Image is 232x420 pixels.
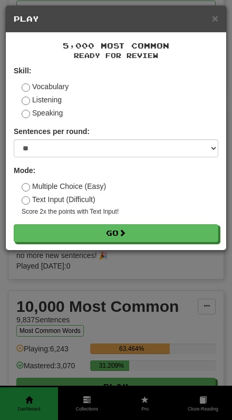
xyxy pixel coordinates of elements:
label: Sentences per round: [14,126,90,137]
input: Vocabulary [22,83,30,92]
input: Listening [22,97,30,105]
label: Text Input (Difficult) [22,194,95,205]
label: Vocabulary [22,81,69,92]
span: 5,000 Most Common [63,41,169,50]
h5: Play [14,14,218,24]
small: Ready for Review [14,51,218,60]
input: Multiple Choice (Easy) [22,183,30,192]
input: Text Input (Difficult) [22,196,30,205]
button: Go [14,224,218,242]
strong: Mode: [14,166,35,175]
label: Speaking [22,108,63,118]
strong: Skill: [14,66,31,75]
button: Close [212,13,218,24]
small: Score 2x the points with Text Input ! [22,207,218,216]
input: Speaking [22,110,30,118]
label: Multiple Choice (Easy) [22,181,106,192]
span: × [212,12,218,24]
label: Listening [22,94,62,105]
